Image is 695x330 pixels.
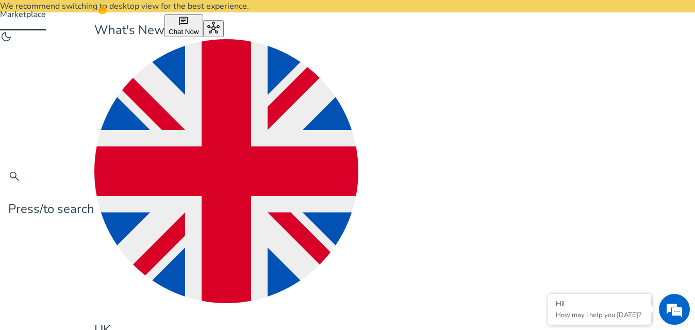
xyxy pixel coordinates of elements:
img: uk.svg [94,39,358,303]
div: Hi! [556,299,643,309]
button: chatChat Now [164,14,203,37]
span: chat [178,16,189,26]
p: Press to search [8,200,94,218]
p: How may I help you today? [556,310,643,320]
span: hub [207,22,220,34]
span: What's New [94,22,164,38]
span: Chat Now [169,28,199,36]
button: hub [203,20,224,37]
